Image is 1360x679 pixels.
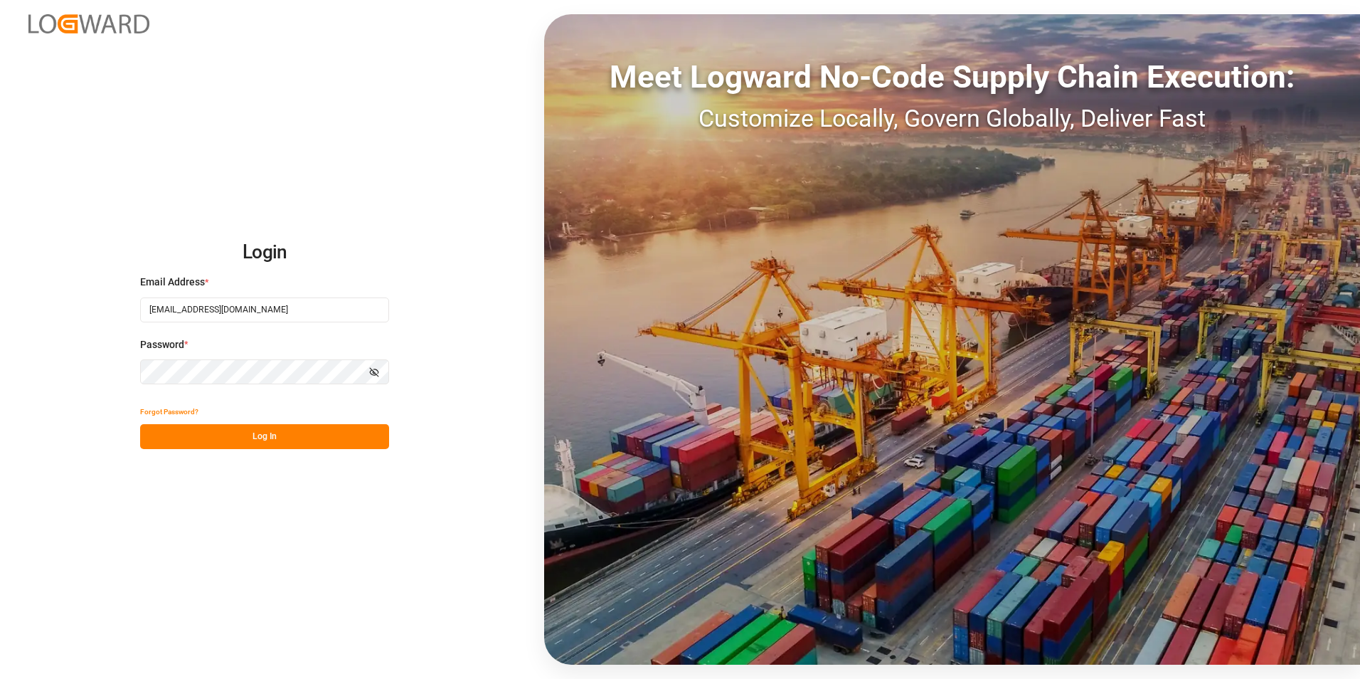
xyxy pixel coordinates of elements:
[140,298,389,322] input: Enter your email
[140,337,184,352] span: Password
[28,14,149,33] img: Logward_new_orange.png
[140,424,389,449] button: Log In
[544,100,1360,137] div: Customize Locally, Govern Globally, Deliver Fast
[544,53,1360,100] div: Meet Logward No-Code Supply Chain Execution:
[140,230,389,275] h2: Login
[140,399,198,424] button: Forgot Password?
[140,275,205,290] span: Email Address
